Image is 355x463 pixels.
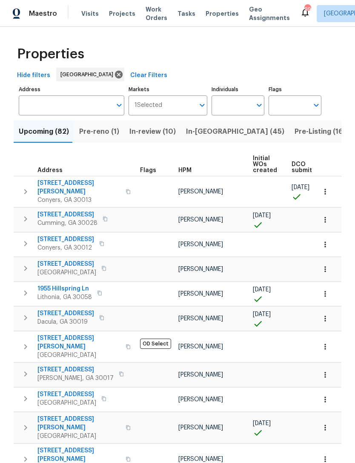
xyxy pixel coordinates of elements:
[37,432,120,440] span: [GEOGRAPHIC_DATA]
[178,167,192,173] span: HPM
[253,99,265,111] button: Open
[37,179,120,196] span: [STREET_ADDRESS][PERSON_NAME]
[130,70,167,81] span: Clear Filters
[79,126,119,138] span: Pre-reno (1)
[146,5,167,22] span: Work Orders
[292,184,309,190] span: [DATE]
[178,266,223,272] span: [PERSON_NAME]
[206,9,239,18] span: Properties
[140,167,156,173] span: Flags
[37,235,94,244] span: [STREET_ADDRESS]
[37,285,92,293] span: 1955 Hillspring Ln
[129,126,176,138] span: In-review (10)
[253,287,271,293] span: [DATE]
[37,399,96,407] span: [GEOGRAPHIC_DATA]
[178,344,223,350] span: [PERSON_NAME]
[304,5,310,14] div: 99
[37,268,96,277] span: [GEOGRAPHIC_DATA]
[37,318,94,326] span: Dacula, GA 30019
[29,9,57,18] span: Maestro
[14,68,54,83] button: Hide filters
[109,9,135,18] span: Projects
[60,70,117,79] span: [GEOGRAPHIC_DATA]
[178,456,223,462] span: [PERSON_NAME]
[37,374,114,382] span: [PERSON_NAME], GA 30017
[129,87,208,92] label: Markets
[178,372,223,378] span: [PERSON_NAME]
[19,126,69,138] span: Upcoming (82)
[37,219,97,227] span: Cumming, GA 30028
[249,5,290,22] span: Geo Assignments
[178,425,223,431] span: [PERSON_NAME]
[253,420,271,426] span: [DATE]
[37,210,97,219] span: [STREET_ADDRESS]
[37,415,120,432] span: [STREET_ADDRESS][PERSON_NAME]
[37,260,96,268] span: [STREET_ADDRESS]
[178,291,223,297] span: [PERSON_NAME]
[212,87,264,92] label: Individuals
[19,87,124,92] label: Address
[178,217,223,223] span: [PERSON_NAME]
[113,99,125,111] button: Open
[135,102,162,109] span: 1 Selected
[253,155,277,173] span: Initial WOs created
[17,50,84,58] span: Properties
[81,9,99,18] span: Visits
[186,126,284,138] span: In-[GEOGRAPHIC_DATA] (45)
[253,213,271,219] span: [DATE]
[292,161,322,173] span: DCO submitted
[56,68,124,81] div: [GEOGRAPHIC_DATA]
[178,397,223,403] span: [PERSON_NAME]
[178,189,223,195] span: [PERSON_NAME]
[310,99,322,111] button: Open
[37,244,94,252] span: Conyers, GA 30012
[37,293,92,302] span: Lithonia, GA 30058
[37,365,114,374] span: [STREET_ADDRESS]
[37,196,120,204] span: Conyers, GA 30013
[178,316,223,322] span: [PERSON_NAME]
[295,126,346,138] span: Pre-Listing (16)
[269,87,321,92] label: Flags
[37,309,94,318] span: [STREET_ADDRESS]
[127,68,171,83] button: Clear Filters
[140,339,171,349] span: OD Select
[37,390,96,399] span: [STREET_ADDRESS]
[37,351,120,359] span: [GEOGRAPHIC_DATA]
[178,242,223,247] span: [PERSON_NAME]
[17,70,50,81] span: Hide filters
[37,167,63,173] span: Address
[253,311,271,317] span: [DATE]
[196,99,208,111] button: Open
[177,11,195,17] span: Tasks
[37,334,120,351] span: [STREET_ADDRESS][PERSON_NAME]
